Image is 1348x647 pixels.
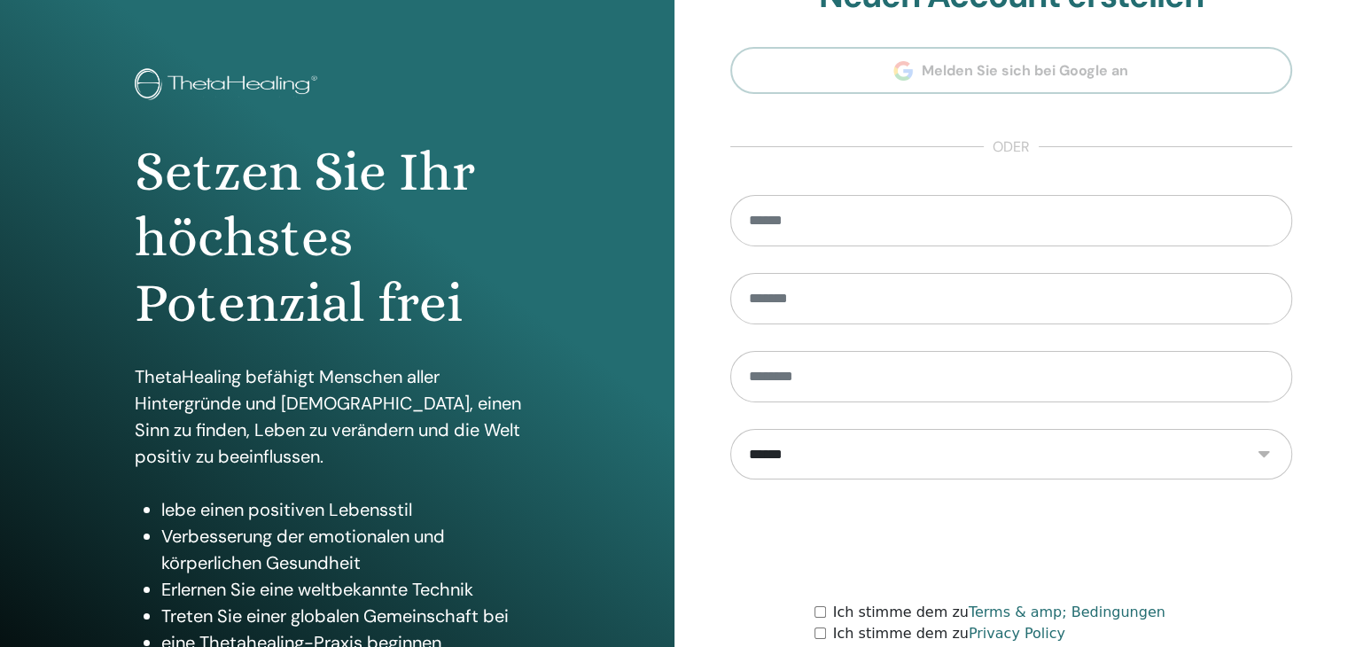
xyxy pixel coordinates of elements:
li: Erlernen Sie eine weltbekannte Technik [161,576,540,603]
a: Privacy Policy [969,625,1065,642]
h1: Setzen Sie Ihr höchstes Potenzial frei [135,139,540,337]
iframe: reCAPTCHA [877,506,1146,575]
a: Terms & amp; Bedingungen [969,604,1165,620]
p: ThetaHealing befähigt Menschen aller Hintergründe und [DEMOGRAPHIC_DATA], einen Sinn zu finden, L... [135,363,540,470]
label: Ich stimme dem zu [833,602,1165,623]
span: oder [984,136,1039,158]
li: Verbesserung der emotionalen und körperlichen Gesundheit [161,523,540,576]
li: Treten Sie einer globalen Gemeinschaft bei [161,603,540,629]
label: Ich stimme dem zu [833,623,1065,644]
li: lebe einen positiven Lebensstil [161,496,540,523]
